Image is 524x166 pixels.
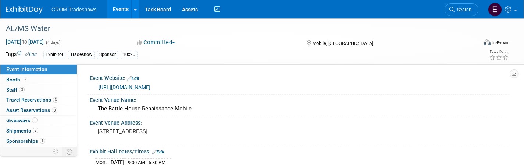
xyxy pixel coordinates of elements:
span: 3 [52,107,57,113]
td: Toggle Event Tabs [62,147,77,156]
button: Committed [134,39,178,46]
div: Sponsor [97,51,118,59]
div: Event Website: [90,73,509,82]
a: Shipments2 [0,126,77,136]
a: Edit [25,52,37,57]
a: Travel Reservations3 [0,95,77,105]
span: 1 [32,117,38,123]
div: 10x20 [121,51,138,59]
i: Booth reservation complete [24,77,27,81]
span: Mobile, [GEOGRAPHIC_DATA] [312,40,373,46]
span: Sponsorships [6,138,45,144]
div: Event Venue Address: [90,117,509,127]
span: 1 [40,138,45,144]
div: AL/MS Water [3,22,466,35]
div: Tradeshow [68,51,95,59]
div: The Battle House Renaissance Mobile [95,103,504,114]
div: In-Person [492,40,509,45]
img: Format-Inperson.png [484,39,491,45]
span: 9:00 AM - 5:30 PM [128,160,165,165]
img: ExhibitDay [6,6,43,14]
a: Giveaways1 [0,116,77,126]
span: Search [455,7,471,13]
span: (4 days) [45,40,61,45]
td: Personalize Event Tab Strip [49,147,62,156]
a: Sponsorships1 [0,136,77,146]
a: Staff3 [0,85,77,95]
span: 2 [33,128,38,133]
span: Booth [6,77,29,82]
span: Shipments [6,128,38,134]
span: Staff [6,87,25,93]
a: Event Information [0,64,77,74]
a: Search [445,3,478,16]
a: Asset Reservations3 [0,105,77,115]
pre: [STREET_ADDRESS] [98,128,256,135]
a: Booth [0,75,77,85]
a: Edit [127,76,139,81]
span: Giveaways [6,117,38,123]
span: Asset Reservations [6,107,57,113]
div: Exhibit Hall Dates/Times: [90,146,509,156]
span: 3 [53,97,58,103]
span: Event Information [6,66,47,72]
span: to [21,39,28,45]
img: Emily Williams [488,3,502,17]
span: [DATE] [DATE] [6,39,44,45]
span: 3 [19,87,25,92]
a: [URL][DOMAIN_NAME] [99,84,150,90]
span: Travel Reservations [6,97,58,103]
div: Event Venue Name: [90,95,509,104]
span: CROM Tradeshows [51,7,96,13]
div: Event Format [435,38,509,49]
div: Exhibitor [43,51,65,59]
a: Edit [152,149,164,155]
td: Tags [6,50,37,59]
div: Event Rating [489,50,509,54]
